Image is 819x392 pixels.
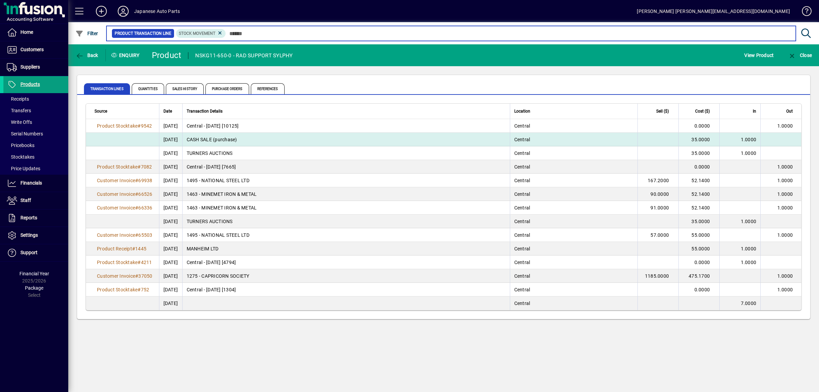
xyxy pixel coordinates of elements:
[97,164,138,170] span: Product Stocktake
[95,107,155,115] div: Source
[182,160,510,174] td: Central - [DATE] [7665]
[141,260,152,265] span: 4211
[3,105,68,116] a: Transfers
[777,205,793,210] span: 1.0000
[112,5,134,17] button: Profile
[84,83,130,94] span: Transaction Lines
[159,269,182,283] td: [DATE]
[514,205,530,210] span: Central
[182,228,510,242] td: 1495 - NATIONAL STEEL LTD
[678,160,719,174] td: 0.0000
[134,6,180,17] div: Japanese Auto Parts
[74,27,100,40] button: Filter
[138,273,152,279] span: 37050
[75,53,98,58] span: Back
[97,191,135,197] span: Customer Invoice
[95,245,149,252] a: Product Receipt#1445
[97,246,132,251] span: Product Receipt
[514,191,530,197] span: Central
[75,31,98,36] span: Filter
[741,301,757,306] span: 7.0000
[106,50,147,61] div: Enquiry
[777,123,793,129] span: 1.0000
[97,273,135,279] span: Customer Invoice
[95,231,155,239] a: Customer Invoice#65503
[3,41,68,58] a: Customers
[135,246,146,251] span: 1445
[205,83,249,94] span: Purchase Orders
[3,93,68,105] a: Receipts
[138,191,152,197] span: 66526
[7,143,34,148] span: Pricebooks
[3,116,68,128] a: Write Offs
[166,83,204,94] span: Sales History
[678,187,719,201] td: 52.1400
[141,164,152,170] span: 7082
[138,164,141,170] span: #
[3,59,68,76] a: Suppliers
[20,232,38,238] span: Settings
[678,201,719,215] td: 52.1400
[20,29,33,35] span: Home
[97,123,138,129] span: Product Stocktake
[7,119,32,125] span: Write Offs
[744,50,774,61] span: View Product
[777,191,793,197] span: 1.0000
[777,273,793,279] span: 1.0000
[3,151,68,163] a: Stocktakes
[182,119,510,133] td: Central - [DATE] [10125]
[115,30,171,37] span: Product Transaction Line
[195,50,292,61] div: NSKG11-650-0 - RAD SUPPORT SYLPHY
[514,287,530,292] span: Central
[514,301,530,306] span: Central
[176,29,226,38] mat-chip: Product Transaction Type: Stock movement
[637,269,678,283] td: 1185.0000
[20,250,38,255] span: Support
[138,232,152,238] span: 65503
[182,187,510,201] td: 1463 - MINEMET IRON & METAL
[3,140,68,151] a: Pricebooks
[182,174,510,187] td: 1495 - NATIONAL STEEL LTD
[132,83,164,94] span: Quantities
[95,272,155,280] a: Customer Invoice#37050
[138,287,141,292] span: #
[637,174,678,187] td: 167.2000
[20,64,40,70] span: Suppliers
[182,283,510,296] td: Central - [DATE] [1304]
[637,187,678,201] td: 90.0000
[135,273,138,279] span: #
[786,107,793,115] span: Out
[95,163,155,171] a: Product Stocktake#7082
[3,244,68,261] a: Support
[95,204,155,212] a: Customer Invoice#66336
[695,107,710,115] span: Cost ($)
[781,49,819,61] app-page-header-button: Close enquiry
[95,122,155,130] a: Product Stocktake#9542
[683,107,716,115] div: Cost ($)
[159,283,182,296] td: [DATE]
[514,150,530,156] span: Central
[95,286,152,293] a: Product Stocktake#752
[514,260,530,265] span: Central
[135,191,138,197] span: #
[141,123,152,129] span: 9542
[68,49,106,61] app-page-header-button: Back
[7,154,34,160] span: Stocktakes
[741,246,757,251] span: 1.0000
[138,123,141,129] span: #
[97,205,135,210] span: Customer Invoice
[3,227,68,244] a: Settings
[20,82,40,87] span: Products
[656,107,669,115] span: Sell ($)
[514,219,530,224] span: Central
[159,256,182,269] td: [DATE]
[514,107,633,115] div: Location
[25,285,43,291] span: Package
[514,137,530,142] span: Central
[97,260,138,265] span: Product Stocktake
[182,133,510,146] td: CASH SALE (purchase)
[637,228,678,242] td: 57.0000
[159,228,182,242] td: [DATE]
[163,107,178,115] div: Date
[95,107,107,115] span: Source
